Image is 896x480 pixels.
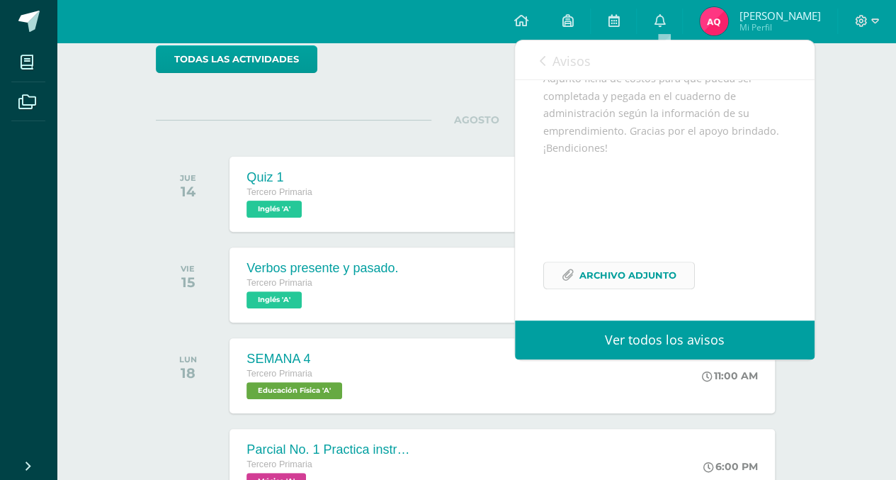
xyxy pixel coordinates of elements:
span: Tercero Primaria [246,459,312,469]
a: todas las Actividades [156,45,317,73]
span: [PERSON_NAME] [739,9,820,23]
a: Ver todos los avisos [515,320,815,359]
span: Avisos [552,52,591,69]
div: Parcial No. 1 Practica instrumental en salón de clases. [246,442,416,457]
div: Quiz 1 [246,170,312,185]
span: Archivo Adjunto [579,262,676,289]
div: Verbos presente y pasado. [246,261,398,276]
a: Archivo Adjunto [543,262,695,289]
span: Tercero Primaria [246,369,312,379]
div: 11:00 AM [702,369,758,382]
span: Inglés 'A' [246,201,302,218]
div: JUE [180,173,196,183]
div: 15 [181,274,195,291]
div: 14 [180,183,196,200]
span: Inglés 'A' [246,291,302,308]
span: Educación Física 'A' [246,382,342,399]
div: 18 [179,364,197,381]
span: AGOSTO [431,113,522,126]
span: Mi Perfil [739,21,820,33]
div: 6:00 PM [703,460,758,473]
span: Tercero Primaria [246,278,312,288]
div: LUN [179,355,197,364]
div: SEMANA 4 [246,352,346,367]
span: Tercero Primaria [246,187,312,197]
div: VIE [181,264,195,274]
div: Buenas tardes papitos Adjunto ficha de costos para que pueda ser completada y pegada en el cuader... [543,35,786,306]
img: 659695385e103e408dd07dfdf259cdbf.png [700,7,728,35]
